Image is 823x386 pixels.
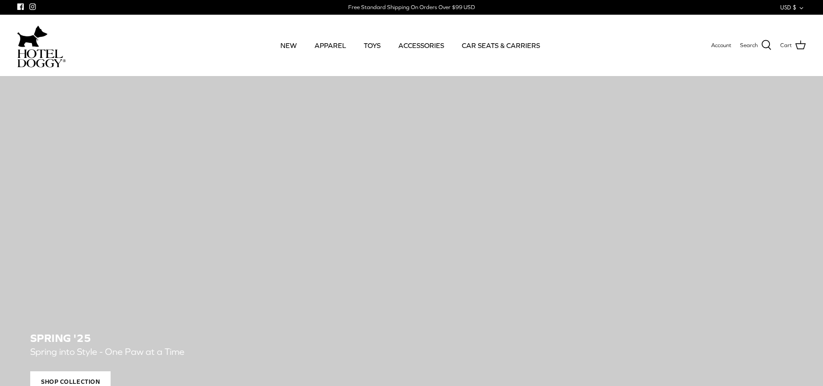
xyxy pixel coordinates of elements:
span: Search [740,41,758,50]
span: Cart [780,41,792,50]
a: CAR SEATS & CARRIERS [454,31,548,60]
a: NEW [273,31,305,60]
a: Facebook [17,3,24,10]
a: Account [711,41,731,50]
a: Free Standard Shipping On Orders Over $99 USD [348,1,475,14]
p: Spring into Style - One Paw at a Time [30,345,423,360]
a: TOYS [356,31,388,60]
a: ACCESSORIES [391,31,452,60]
img: dog-icon.svg [17,23,48,49]
a: Search [740,40,772,51]
a: Cart [780,40,806,51]
img: hoteldoggycom [17,49,66,67]
a: hoteldoggycom [17,23,66,67]
a: APPAREL [307,31,354,60]
div: Free Standard Shipping On Orders Over $99 USD [348,3,475,11]
div: Primary navigation [128,31,692,60]
span: Account [711,42,731,48]
a: Instagram [29,3,36,10]
h2: SPRING '25 [30,332,793,345]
